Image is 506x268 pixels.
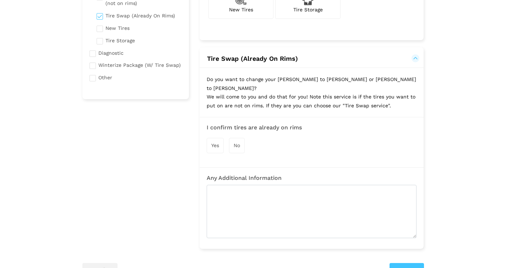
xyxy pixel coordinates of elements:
span: Tire Storage [293,7,323,12]
button: Tire Swap (Already On Rims) [207,54,417,63]
p: Do you want to change your [PERSON_NAME] to [PERSON_NAME] or [PERSON_NAME] to [PERSON_NAME]? We w... [200,68,424,117]
span: Tire Swap (Already On Rims) [207,55,298,62]
span: Yes [211,143,219,148]
span: New Tires [229,7,253,12]
h3: I confirm tires are already on rims [207,124,417,131]
span: No [234,143,240,148]
h3: Any Additional Information [207,175,417,181]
